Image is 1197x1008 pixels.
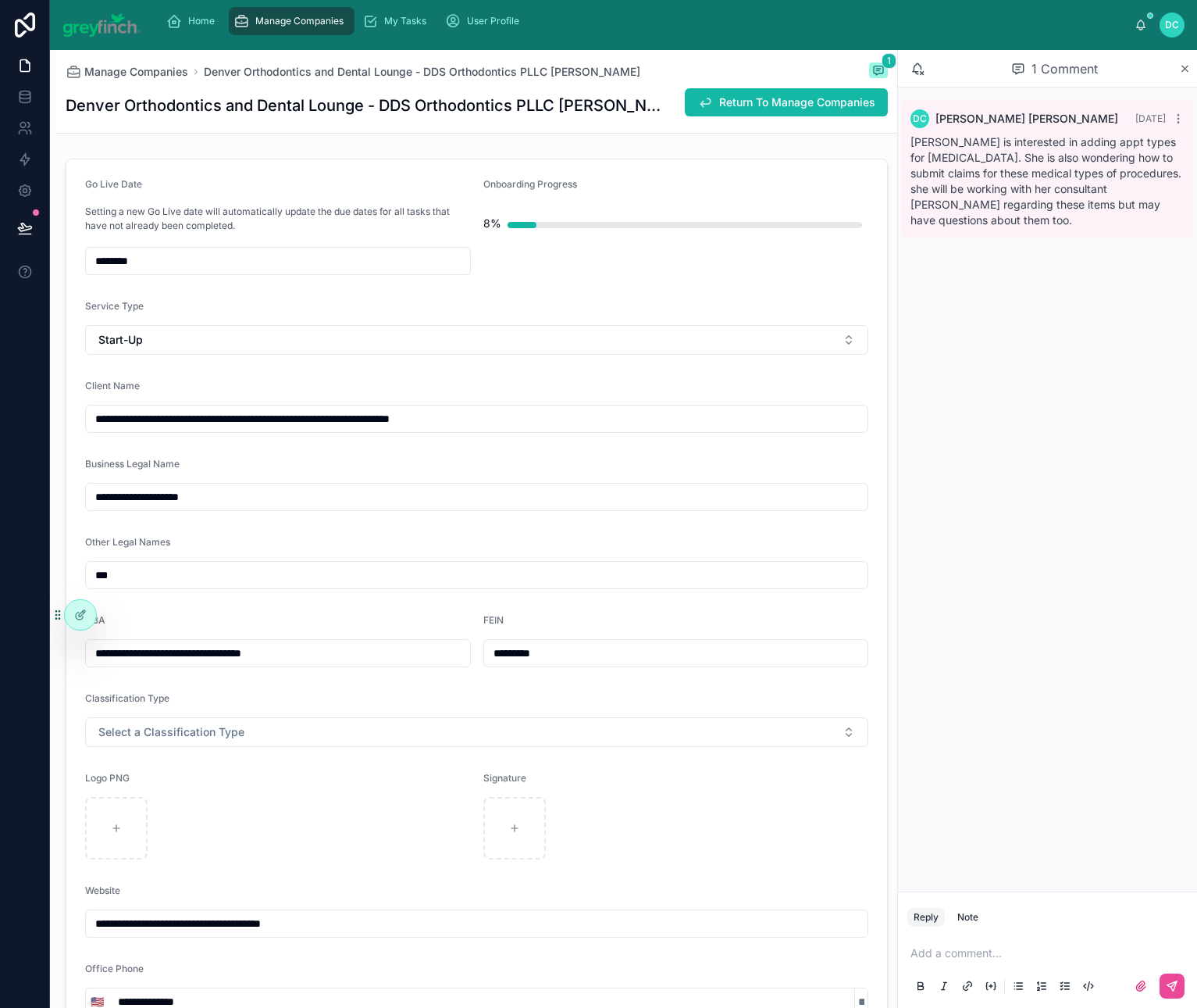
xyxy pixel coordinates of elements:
span: Other Legal Names [85,536,170,548]
button: Select Button [85,717,868,747]
span: User Profile [467,15,519,27]
span: Manage Companies [255,15,344,27]
div: 8% [483,208,501,239]
p: Setting a new Go Live date will automatically update the due dates for all tasks that have not al... [85,205,471,233]
span: Start-Up [98,332,143,348]
button: Reply [907,908,945,927]
a: Manage Companies [66,64,188,80]
span: Go Live Date [85,178,142,190]
span: 1 Comment [1031,59,1098,78]
span: Office Phone [85,963,144,974]
a: My Tasks [358,7,437,35]
span: Service Type [85,300,144,312]
a: Manage Companies [229,7,354,35]
button: Return To Manage Companies [685,88,888,116]
span: Home [188,15,215,27]
a: Home [162,7,226,35]
span: Client Name [85,380,140,391]
span: FEIN [483,614,504,626]
span: Business Legal Name [85,458,180,470]
span: Return To Manage Companies [719,95,875,110]
h1: Denver Orthodontics and Dental Lounge - DDS Orthodontics PLLC [PERSON_NAME] [66,95,672,116]
span: Classification Type [85,692,169,704]
span: 1 [882,53,896,69]
span: [PERSON_NAME] [PERSON_NAME] [935,111,1118,127]
span: Manage Companies [84,64,188,80]
span: Onboarding Progress [483,178,577,190]
span: My Tasks [384,15,426,27]
span: Select a Classification Type [98,724,244,740]
span: [PERSON_NAME] is interested in adding appt types for [MEDICAL_DATA]. She is also wondering how to... [910,135,1181,227]
button: Select Button [85,325,868,355]
div: Note [957,911,978,924]
button: 1 [869,63,888,81]
span: Logo PNG [85,772,130,784]
span: DC [1165,19,1179,31]
span: Signature [483,772,526,784]
div: scrollable content [154,4,1135,38]
span: [DATE] [1135,113,1166,124]
span: Website [85,885,120,896]
img: App logo [62,13,141,38]
a: User Profile [440,7,530,35]
span: DC [913,113,927,125]
a: Denver Orthodontics and Dental Lounge - DDS Orthodontics PLLC [PERSON_NAME] [204,64,640,80]
button: Note [951,908,985,927]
